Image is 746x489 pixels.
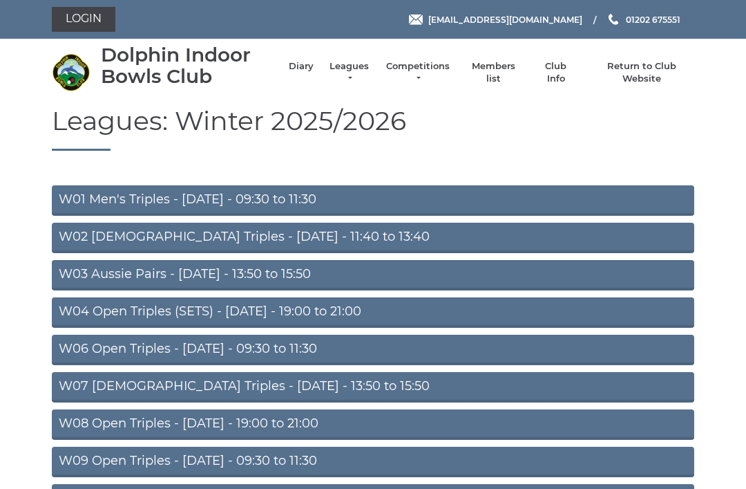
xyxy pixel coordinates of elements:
[101,44,275,87] div: Dolphin Indoor Bowls Club
[52,223,694,253] a: W02 [DEMOGRAPHIC_DATA] Triples - [DATE] - 11:40 to 13:40
[52,372,694,403] a: W07 [DEMOGRAPHIC_DATA] Triples - [DATE] - 13:50 to 15:50
[52,260,694,290] a: W03 Aussie Pairs - [DATE] - 13:50 to 15:50
[464,60,522,85] a: Members list
[52,447,694,477] a: W09 Open Triples - [DATE] - 09:30 to 11:30
[428,14,582,24] span: [EMAIL_ADDRESS][DOMAIN_NAME]
[52,7,115,32] a: Login
[609,14,618,25] img: Phone us
[327,60,371,85] a: Leagues
[606,13,680,26] a: Phone us 01202 675551
[536,60,576,85] a: Club Info
[590,60,694,85] a: Return to Club Website
[52,185,694,216] a: W01 Men's Triples - [DATE] - 09:30 to 11:30
[626,14,680,24] span: 01202 675551
[385,60,451,85] a: Competitions
[52,297,694,328] a: W04 Open Triples (SETS) - [DATE] - 19:00 to 21:00
[52,53,90,91] img: Dolphin Indoor Bowls Club
[289,60,314,73] a: Diary
[409,13,582,26] a: Email [EMAIL_ADDRESS][DOMAIN_NAME]
[52,107,694,151] h1: Leagues: Winter 2025/2026
[52,409,694,440] a: W08 Open Triples - [DATE] - 19:00 to 21:00
[52,335,694,365] a: W06 Open Triples - [DATE] - 09:30 to 11:30
[409,15,423,25] img: Email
